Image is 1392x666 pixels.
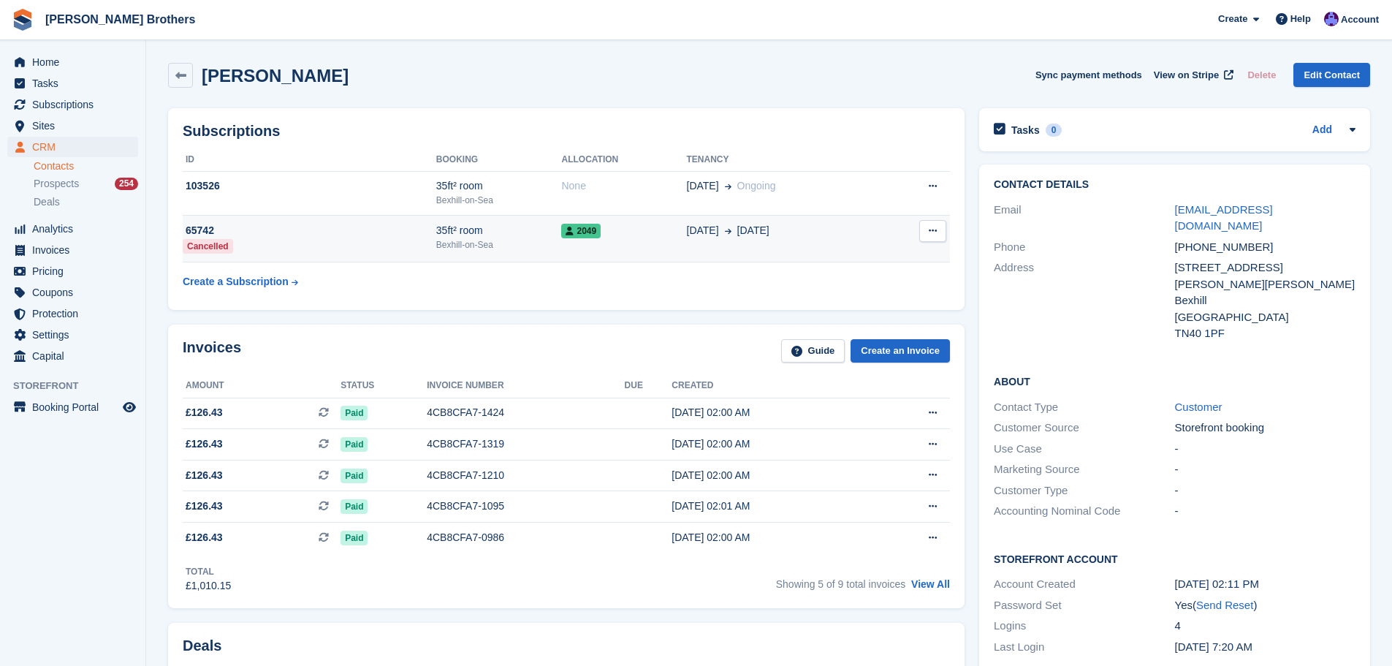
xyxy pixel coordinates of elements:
[994,239,1174,256] div: Phone
[183,178,436,194] div: 103526
[1175,325,1355,342] div: TN40 1PF
[34,195,60,209] span: Deals
[436,223,562,238] div: 35ft² room
[561,148,686,172] th: Allocation
[115,178,138,190] div: 254
[1193,599,1257,611] span: ( )
[1175,203,1273,232] a: [EMAIL_ADDRESS][DOMAIN_NAME]
[1175,441,1355,458] div: -
[7,116,138,136] a: menu
[994,576,1174,593] div: Account Created
[34,177,79,191] span: Prospects
[32,116,120,136] span: Sites
[186,578,231,594] div: £1,010.15
[32,397,120,417] span: Booking Portal
[994,441,1174,458] div: Use Case
[32,219,120,239] span: Analytics
[183,223,436,238] div: 65742
[1175,401,1222,413] a: Customer
[994,179,1355,191] h2: Contact Details
[1011,124,1040,137] h2: Tasks
[183,637,221,654] h2: Deals
[672,499,872,514] div: [DATE] 02:01 AM
[1324,12,1339,26] img: Becca Clark
[1218,12,1247,26] span: Create
[436,148,562,172] th: Booking
[561,178,686,194] div: None
[911,578,950,590] a: View All
[183,148,436,172] th: ID
[1175,239,1355,256] div: [PHONE_NUMBER]
[341,374,427,398] th: Status
[32,325,120,345] span: Settings
[1148,63,1236,87] a: View on Stripe
[34,176,138,192] a: Prospects 254
[851,339,950,363] a: Create an Invoice
[341,437,368,452] span: Paid
[436,238,562,251] div: Bexhill-on-Sea
[1046,124,1062,137] div: 0
[994,420,1174,436] div: Customer Source
[7,397,138,417] a: menu
[1175,461,1355,478] div: -
[994,202,1174,235] div: Email
[186,530,223,545] span: £126.43
[32,261,120,281] span: Pricing
[186,499,223,514] span: £126.43
[1175,292,1355,309] div: Bexhill
[32,346,120,366] span: Capital
[202,66,349,86] h2: [PERSON_NAME]
[32,303,120,324] span: Protection
[672,468,872,483] div: [DATE] 02:00 AM
[427,405,624,420] div: 4CB8CFA7-1424
[436,194,562,207] div: Bexhill-on-Sea
[994,618,1174,635] div: Logins
[427,499,624,514] div: 4CB8CFA7-1095
[1175,420,1355,436] div: Storefront booking
[994,399,1174,416] div: Contact Type
[32,282,120,303] span: Coupons
[183,239,233,254] div: Cancelled
[781,339,845,363] a: Guide
[1241,63,1282,87] button: Delete
[183,374,341,398] th: Amount
[341,469,368,483] span: Paid
[1175,618,1355,635] div: 4
[34,159,138,173] a: Contacts
[1293,63,1370,87] a: Edit Contact
[183,123,950,140] h2: Subscriptions
[994,374,1355,388] h2: About
[183,268,298,295] a: Create a Subscription
[1035,63,1142,87] button: Sync payment methods
[186,436,223,452] span: £126.43
[994,483,1174,499] div: Customer Type
[34,194,138,210] a: Deals
[994,461,1174,478] div: Marketing Source
[121,398,138,416] a: Preview store
[186,405,223,420] span: £126.43
[1175,309,1355,326] div: [GEOGRAPHIC_DATA]
[625,374,672,398] th: Due
[12,9,34,31] img: stora-icon-8386f47178a22dfd0bd8f6a31ec36ba5ce8667c1dd55bd0f319d3a0aa187defe.svg
[186,468,223,483] span: £126.43
[1175,260,1355,292] div: [STREET_ADDRESS][PERSON_NAME][PERSON_NAME]
[7,219,138,239] a: menu
[994,503,1174,520] div: Accounting Nominal Code
[7,325,138,345] a: menu
[994,260,1174,342] div: Address
[687,148,883,172] th: Tenancy
[672,436,872,452] div: [DATE] 02:00 AM
[994,639,1174,656] div: Last Login
[7,261,138,281] a: menu
[994,597,1174,614] div: Password Set
[672,530,872,545] div: [DATE] 02:00 AM
[776,578,905,590] span: Showing 5 of 9 total invoices
[7,240,138,260] a: menu
[7,94,138,115] a: menu
[737,180,776,192] span: Ongoing
[183,274,289,290] div: Create a Subscription
[1175,576,1355,593] div: [DATE] 02:11 PM
[687,178,719,194] span: [DATE]
[7,282,138,303] a: menu
[427,436,624,452] div: 4CB8CFA7-1319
